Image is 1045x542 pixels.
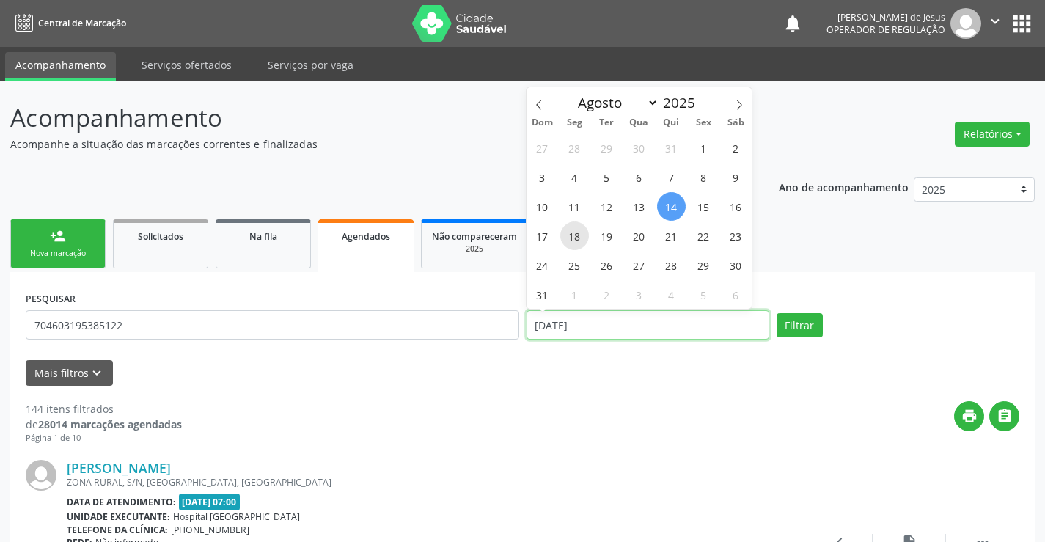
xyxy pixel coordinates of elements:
[954,401,984,431] button: print
[26,310,519,340] input: Nome, CNS
[593,163,621,191] span: Agosto 5, 2025
[689,280,718,309] span: Setembro 5, 2025
[432,230,517,243] span: Não compareceram
[26,417,182,432] div: de
[179,494,241,510] span: [DATE] 07:00
[528,280,557,309] span: Agosto 31, 2025
[950,8,981,39] img: img
[138,230,183,243] span: Solicitados
[432,243,517,254] div: 2025
[528,192,557,221] span: Agosto 10, 2025
[657,163,686,191] span: Agosto 7, 2025
[67,476,799,488] div: ZONA RURAL, S/N, [GEOGRAPHIC_DATA], [GEOGRAPHIC_DATA]
[722,192,750,221] span: Agosto 16, 2025
[657,251,686,279] span: Agosto 28, 2025
[657,133,686,162] span: Julho 31, 2025
[558,118,590,128] span: Seg
[625,163,653,191] span: Agosto 6, 2025
[689,221,718,250] span: Agosto 22, 2025
[38,17,126,29] span: Central de Marcação
[655,118,687,128] span: Qui
[89,365,105,381] i: keyboard_arrow_down
[527,310,769,340] input: Selecione um intervalo
[38,417,182,431] strong: 28014 marcações agendadas
[955,122,1030,147] button: Relatórios
[722,251,750,279] span: Agosto 30, 2025
[590,118,623,128] span: Ter
[989,401,1019,431] button: 
[987,13,1003,29] i: 
[593,280,621,309] span: Setembro 2, 2025
[67,460,171,476] a: [PERSON_NAME]
[21,248,95,259] div: Nova marcação
[826,23,945,36] span: Operador de regulação
[625,221,653,250] span: Agosto 20, 2025
[26,360,113,386] button: Mais filtroskeyboard_arrow_down
[777,313,823,338] button: Filtrar
[625,251,653,279] span: Agosto 27, 2025
[67,524,168,536] b: Telefone da clínica:
[779,177,909,196] p: Ano de acompanhamento
[782,13,803,34] button: notifications
[722,280,750,309] span: Setembro 6, 2025
[593,251,621,279] span: Agosto 26, 2025
[171,524,249,536] span: [PHONE_NUMBER]
[689,251,718,279] span: Agosto 29, 2025
[528,251,557,279] span: Agosto 24, 2025
[173,510,300,523] span: Hospital [GEOGRAPHIC_DATA]
[67,510,170,523] b: Unidade executante:
[719,118,752,128] span: Sáb
[997,408,1013,424] i: 
[722,163,750,191] span: Agosto 9, 2025
[10,136,727,152] p: Acompanhe a situação das marcações correntes e finalizadas
[26,288,76,310] label: PESQUISAR
[342,230,390,243] span: Agendados
[26,432,182,444] div: Página 1 de 10
[981,8,1009,39] button: 
[10,11,126,35] a: Central de Marcação
[560,280,589,309] span: Setembro 1, 2025
[528,163,557,191] span: Agosto 3, 2025
[623,118,655,128] span: Qua
[528,221,557,250] span: Agosto 17, 2025
[560,133,589,162] span: Julho 28, 2025
[50,228,66,244] div: person_add
[625,280,653,309] span: Setembro 3, 2025
[528,133,557,162] span: Julho 27, 2025
[67,496,176,508] b: Data de atendimento:
[5,52,116,81] a: Acompanhamento
[560,163,589,191] span: Agosto 4, 2025
[257,52,364,78] a: Serviços por vaga
[657,221,686,250] span: Agosto 21, 2025
[659,93,707,112] input: Year
[1009,11,1035,37] button: apps
[10,100,727,136] p: Acompanhamento
[689,163,718,191] span: Agosto 8, 2025
[527,118,559,128] span: Dom
[26,460,56,491] img: img
[722,221,750,250] span: Agosto 23, 2025
[131,52,242,78] a: Serviços ofertados
[657,280,686,309] span: Setembro 4, 2025
[26,401,182,417] div: 144 itens filtrados
[961,408,978,424] i: print
[560,251,589,279] span: Agosto 25, 2025
[689,133,718,162] span: Agosto 1, 2025
[689,192,718,221] span: Agosto 15, 2025
[593,133,621,162] span: Julho 29, 2025
[722,133,750,162] span: Agosto 2, 2025
[593,192,621,221] span: Agosto 12, 2025
[657,192,686,221] span: Agosto 14, 2025
[571,92,659,113] select: Month
[625,133,653,162] span: Julho 30, 2025
[625,192,653,221] span: Agosto 13, 2025
[826,11,945,23] div: [PERSON_NAME] de Jesus
[593,221,621,250] span: Agosto 19, 2025
[687,118,719,128] span: Sex
[249,230,277,243] span: Na fila
[560,221,589,250] span: Agosto 18, 2025
[560,192,589,221] span: Agosto 11, 2025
